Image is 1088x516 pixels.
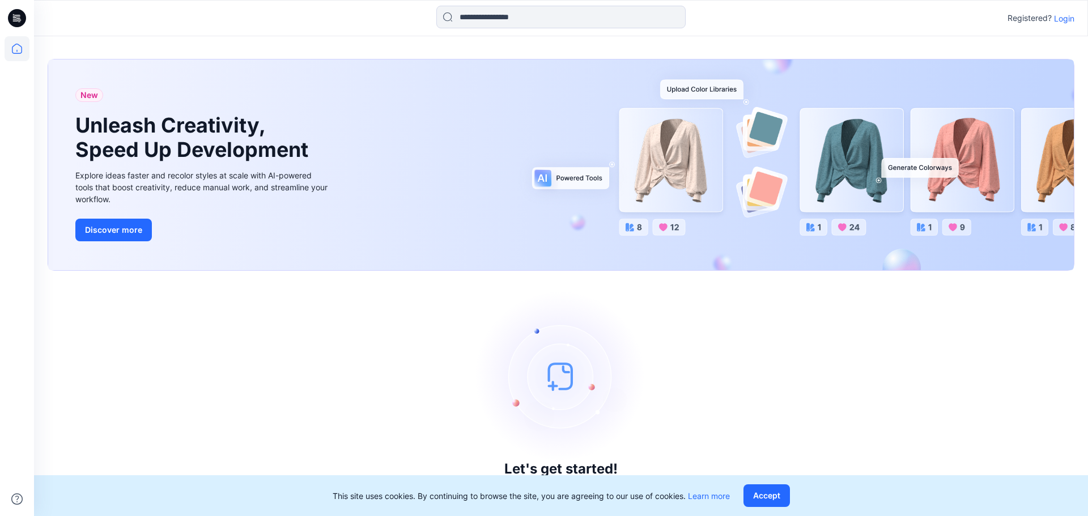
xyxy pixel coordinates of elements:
a: Discover more [75,219,330,241]
p: Registered? [1008,11,1052,25]
img: empty-state-image.svg [476,291,646,461]
h1: Unleash Creativity, Speed Up Development [75,113,313,162]
h3: Let's get started! [504,461,618,477]
div: Explore ideas faster and recolor styles at scale with AI-powered tools that boost creativity, red... [75,169,330,205]
a: Learn more [688,491,730,501]
p: This site uses cookies. By continuing to browse the site, you are agreeing to our use of cookies. [333,490,730,502]
button: Discover more [75,219,152,241]
span: New [80,88,98,102]
p: Login [1054,12,1074,24]
button: Accept [743,484,790,507]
